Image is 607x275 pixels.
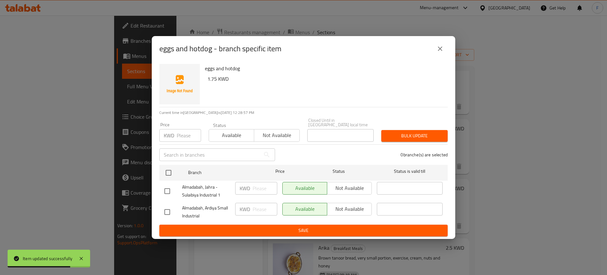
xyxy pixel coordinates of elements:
input: Please enter price [177,129,201,142]
span: Price [259,167,301,175]
p: KWD [240,205,250,213]
button: Save [159,225,448,236]
h6: 1.75 KWD [207,74,443,83]
span: Status is valid till [377,167,443,175]
p: KWD [164,132,174,139]
span: Almadabah, Ardiya Small Industrial [182,204,230,220]
button: Not available [254,129,299,142]
input: Please enter price [253,182,277,195]
button: close [432,41,448,56]
button: Bulk update [381,130,448,142]
span: Not available [257,131,297,140]
div: Item updated successfully [23,255,72,262]
span: Save [164,227,443,234]
span: Status [306,167,372,175]
img: eggs and hotdog [159,64,200,104]
p: 0 branche(s) are selected [401,152,448,158]
input: Please enter price [253,203,277,216]
button: Available [209,129,254,142]
span: Bulk update [386,132,443,140]
input: Search in branches [159,148,261,161]
p: KWD [240,184,250,192]
p: Current time in [GEOGRAPHIC_DATA] is [DATE] 12:28:57 PM [159,110,448,116]
span: Available [212,131,252,140]
h2: eggs and hotdog - branch specific item [159,44,281,54]
h6: eggs and hotdog [205,64,443,73]
span: Branch [188,169,254,177]
span: Almadabah, Jahra - Sulaibiya Industrial 1 [182,183,230,199]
